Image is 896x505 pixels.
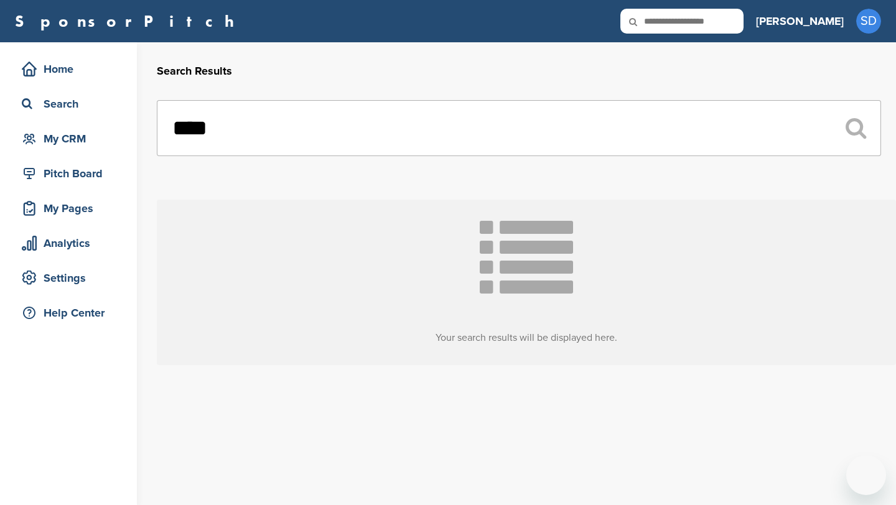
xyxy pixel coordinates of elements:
a: Search [12,90,124,118]
div: My CRM [19,127,124,150]
a: [PERSON_NAME] [756,7,844,35]
h2: Search Results [157,63,881,80]
a: SponsorPitch [15,13,242,29]
div: Analytics [19,232,124,254]
div: My Pages [19,197,124,220]
iframe: Button to launch messaging window [846,455,886,495]
div: Help Center [19,302,124,324]
a: Pitch Board [12,159,124,188]
div: Search [19,93,124,115]
div: Settings [19,267,124,289]
a: My Pages [12,194,124,223]
h3: Your search results will be displayed here. [157,330,896,345]
h3: [PERSON_NAME] [756,12,844,30]
a: Settings [12,264,124,292]
a: Home [12,55,124,83]
div: Home [19,58,124,80]
a: Analytics [12,229,124,257]
a: My CRM [12,124,124,153]
span: SD [856,9,881,34]
div: Pitch Board [19,162,124,185]
a: Help Center [12,299,124,327]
